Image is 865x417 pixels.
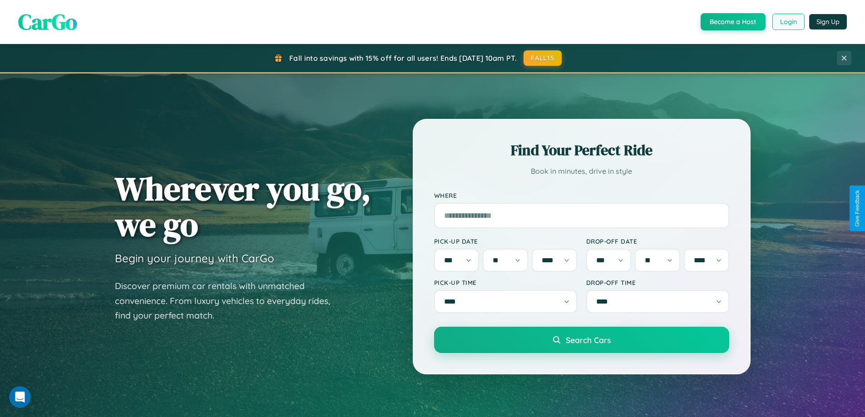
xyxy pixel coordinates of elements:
label: Where [434,191,729,199]
label: Pick-up Date [434,237,577,245]
div: Give Feedback [854,190,860,227]
span: CarGo [18,7,77,37]
label: Drop-off Time [586,279,729,286]
button: FALL15 [524,50,562,66]
h1: Wherever you go, we go [115,171,371,242]
button: Sign Up [809,14,847,29]
span: Fall into savings with 15% off for all users! Ends [DATE] 10am PT. [289,54,517,63]
p: Discover premium car rentals with unmatched convenience. From luxury vehicles to everyday rides, ... [115,279,342,323]
label: Pick-up Time [434,279,577,286]
button: Search Cars [434,327,729,353]
iframe: Intercom live chat [9,386,31,408]
button: Login [772,14,805,30]
label: Drop-off Date [586,237,729,245]
h2: Find Your Perfect Ride [434,140,729,160]
span: Search Cars [566,335,611,345]
button: Become a Host [701,13,766,30]
h3: Begin your journey with CarGo [115,251,274,265]
p: Book in minutes, drive in style [434,165,729,178]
